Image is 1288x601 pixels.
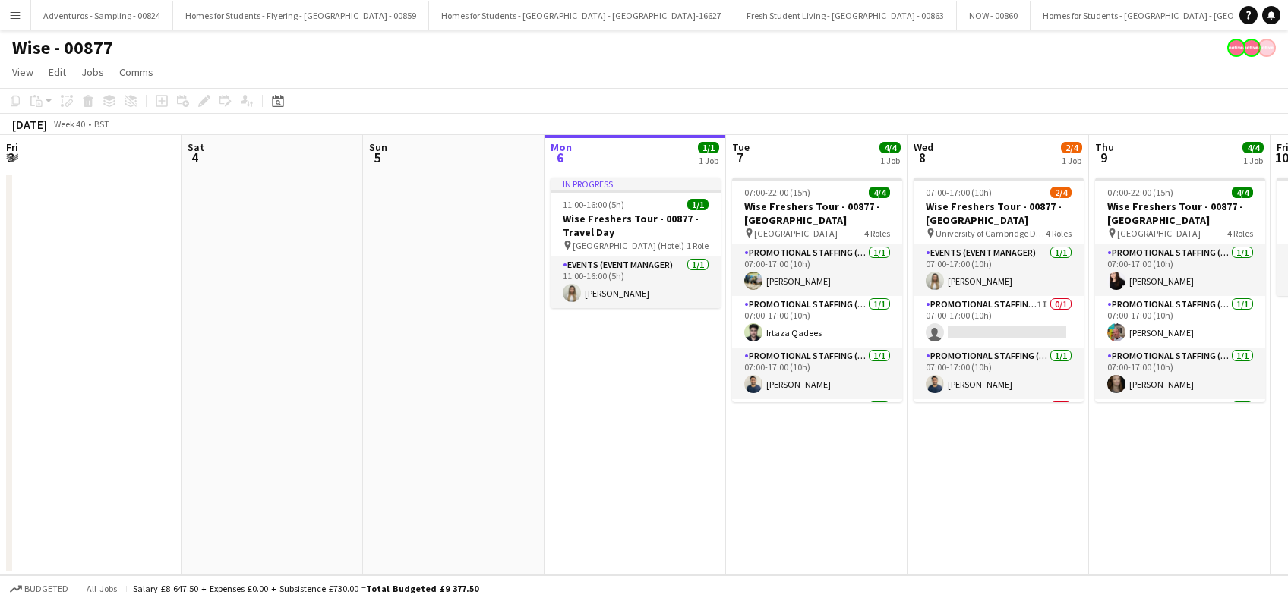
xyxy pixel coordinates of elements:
button: Fresh Student Living - [GEOGRAPHIC_DATA] - 00863 [734,1,957,30]
a: View [6,62,39,82]
span: Tue [732,140,750,154]
app-job-card: 07:00-22:00 (15h)4/4Wise Freshers Tour - 00877 - [GEOGRAPHIC_DATA] [GEOGRAPHIC_DATA]4 RolesPromot... [1095,178,1265,402]
span: 1/1 [687,199,709,210]
span: Total Budgeted £9 377.50 [366,583,478,594]
span: 07:00-22:00 (15h) [1107,187,1173,198]
span: 8 [911,149,933,166]
app-job-card: In progress11:00-16:00 (5h)1/1Wise Freshers Tour - 00877 - Travel Day [GEOGRAPHIC_DATA] (Hotel)1 ... [551,178,721,308]
app-card-role: Promotional Staffing (Brand Ambassadors)1/107:00-17:00 (10h)[PERSON_NAME] [1095,244,1265,296]
span: 3 [4,149,18,166]
span: Fri [6,140,18,154]
span: 4 Roles [864,228,890,239]
h3: Wise Freshers Tour - 00877 - [GEOGRAPHIC_DATA] [914,200,1084,227]
span: 9 [1093,149,1114,166]
span: 5 [367,149,387,166]
div: [DATE] [12,117,47,132]
div: In progress [551,178,721,190]
div: 1 Job [1243,155,1263,166]
h3: Wise Freshers Tour - 00877 - [GEOGRAPHIC_DATA] [732,200,902,227]
span: Jobs [81,65,104,79]
app-user-avatar: native Staffing [1227,39,1245,57]
app-user-avatar: native Staffing [1242,39,1261,57]
span: Comms [119,65,153,79]
button: Homes for Students - [GEOGRAPHIC_DATA] - [GEOGRAPHIC_DATA]-16627 [429,1,734,30]
a: Jobs [75,62,110,82]
app-user-avatar: native Staffing [1258,39,1276,57]
button: NOW - 00860 [957,1,1031,30]
span: 2/4 [1061,142,1082,153]
app-card-role: Promotional Staffing (Brand Ambassadors)1/107:00-17:00 (10h)[PERSON_NAME] [732,244,902,296]
span: 11:00-16:00 (5h) [563,199,624,210]
span: All jobs [84,583,120,594]
span: 4 [185,149,204,166]
span: 2/4 [1050,187,1072,198]
div: 1 Job [880,155,900,166]
span: Week 40 [50,118,88,130]
span: 4/4 [1232,187,1253,198]
span: 4 Roles [1227,228,1253,239]
span: 4 Roles [1046,228,1072,239]
div: BST [94,118,109,130]
app-card-role: Events (Event Manager)1/1 [732,399,902,451]
app-card-role: Promotional Staffing (Brand Ambassadors)0/1 [914,399,1084,451]
button: Homes for Students - Flyering - [GEOGRAPHIC_DATA] - 00859 [173,1,429,30]
div: Salary £8 647.50 + Expenses £0.00 + Subsistence £730.00 = [133,583,478,594]
span: 7 [730,149,750,166]
span: 4/4 [1242,142,1264,153]
span: [GEOGRAPHIC_DATA] [754,228,838,239]
span: [GEOGRAPHIC_DATA] (Hotel) [573,240,684,251]
app-job-card: 07:00-22:00 (15h)4/4Wise Freshers Tour - 00877 - [GEOGRAPHIC_DATA] [GEOGRAPHIC_DATA]4 RolesPromot... [732,178,902,402]
div: 1 Job [1062,155,1081,166]
app-card-role: Promotional Staffing (Brand Ambassadors)1/107:00-17:00 (10h)[PERSON_NAME] [732,348,902,399]
span: 4/4 [869,187,890,198]
span: Edit [49,65,66,79]
app-card-role: Promotional Staffing (Brand Ambassadors)1/107:00-17:00 (10h)[PERSON_NAME] [1095,348,1265,399]
app-card-role: Promotional Staffing (Brand Ambassadors)1/107:00-17:00 (10h)Irtaza Qadees [732,296,902,348]
span: Budgeted [24,584,68,594]
app-card-role: Promotional Staffing (Brand Ambassadors)1/107:00-17:00 (10h)[PERSON_NAME] [914,348,1084,399]
app-card-role: Events (Event Manager)1/107:00-17:00 (10h)[PERSON_NAME] [914,244,1084,296]
button: Budgeted [8,581,71,597]
h3: Wise Freshers Tour - 00877 - [GEOGRAPHIC_DATA] [1095,200,1265,227]
span: Wed [914,140,933,154]
span: University of Cambridge Day 2 [936,228,1046,239]
span: 1/1 [698,142,719,153]
span: Sun [369,140,387,154]
span: Thu [1095,140,1114,154]
app-card-role: Events (Event Manager)1/111:00-16:00 (5h)[PERSON_NAME] [551,256,721,308]
a: Edit [43,62,72,82]
button: Adventuros - Sampling - 00824 [31,1,173,30]
app-card-role: Promotional Staffing (Brand Ambassadors)1I0/107:00-17:00 (10h) [914,296,1084,348]
span: 4/4 [879,142,901,153]
span: View [12,65,33,79]
span: 6 [548,149,572,166]
h3: Wise Freshers Tour - 00877 - Travel Day [551,212,721,239]
span: 07:00-17:00 (10h) [926,187,992,198]
span: Sat [188,140,204,154]
span: [GEOGRAPHIC_DATA] [1117,228,1201,239]
app-job-card: 07:00-17:00 (10h)2/4Wise Freshers Tour - 00877 - [GEOGRAPHIC_DATA] University of Cambridge Day 24... [914,178,1084,402]
span: Mon [551,140,572,154]
span: 07:00-22:00 (15h) [744,187,810,198]
span: 1 Role [687,240,709,251]
a: Comms [113,62,159,82]
div: 1 Job [699,155,718,166]
h1: Wise - 00877 [12,36,113,59]
app-card-role: Promotional Staffing (Brand Ambassadors)1/107:00-17:00 (10h)[PERSON_NAME] [1095,296,1265,348]
app-card-role: Events (Event Manager)1/1 [1095,399,1265,451]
